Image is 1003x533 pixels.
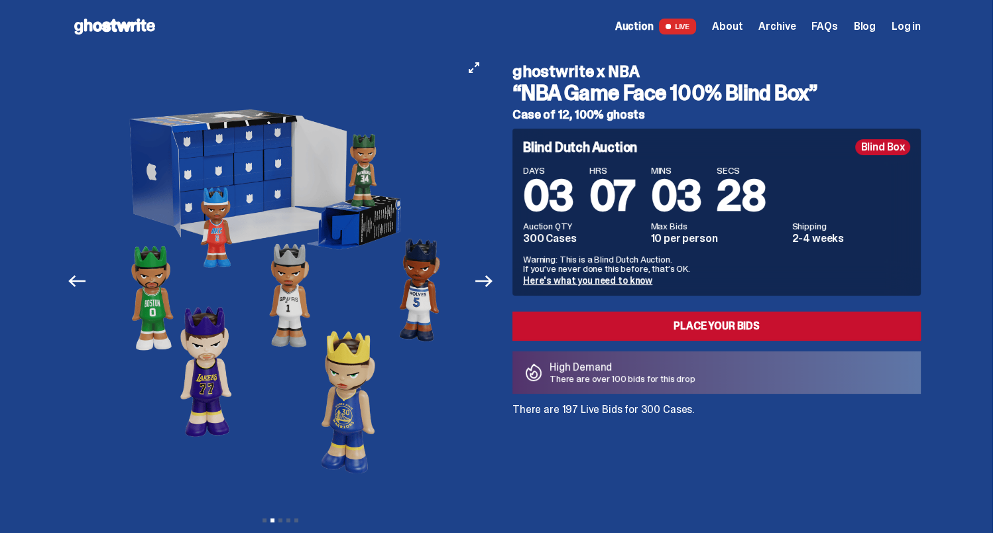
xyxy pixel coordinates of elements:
[651,221,784,231] dt: Max Bids
[523,221,643,231] dt: Auction QTY
[589,168,635,223] span: 07
[512,82,921,103] h3: “NBA Game Face 100% Blind Box”
[550,374,695,383] p: There are over 100 bids for this drop
[523,233,643,244] dd: 300 Cases
[811,21,837,32] a: FAQs
[855,139,910,155] div: Blind Box
[512,312,921,341] a: Place your Bids
[854,21,876,32] a: Blog
[512,404,921,415] p: There are 197 Live Bids for 300 Cases.
[717,168,765,223] span: 28
[523,168,573,223] span: 03
[263,518,266,522] button: View slide 1
[469,266,499,296] button: Next
[792,221,910,231] dt: Shipping
[651,168,701,223] span: 03
[512,64,921,80] h4: ghostwrite x NBA
[651,233,784,244] dd: 10 per person
[712,21,742,32] a: About
[615,21,654,32] span: Auction
[523,166,573,175] span: DAYS
[278,518,282,522] button: View slide 3
[659,19,697,34] span: LIVE
[512,109,921,121] h5: Case of 12, 100% ghosts
[892,21,921,32] a: Log in
[523,274,652,286] a: Here's what you need to know
[758,21,796,32] a: Archive
[270,518,274,522] button: View slide 2
[615,19,696,34] a: Auction LIVE
[651,166,701,175] span: MINS
[466,60,482,76] button: View full-screen
[523,141,637,154] h4: Blind Dutch Auction
[98,53,463,509] img: NBA-Hero-2.png
[717,166,765,175] span: SECS
[589,166,635,175] span: HRS
[62,266,91,296] button: Previous
[294,518,298,522] button: View slide 5
[550,362,695,373] p: High Demand
[792,233,910,244] dd: 2-4 weeks
[523,255,910,273] p: Warning: This is a Blind Dutch Auction. If you’ve never done this before, that’s OK.
[286,518,290,522] button: View slide 4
